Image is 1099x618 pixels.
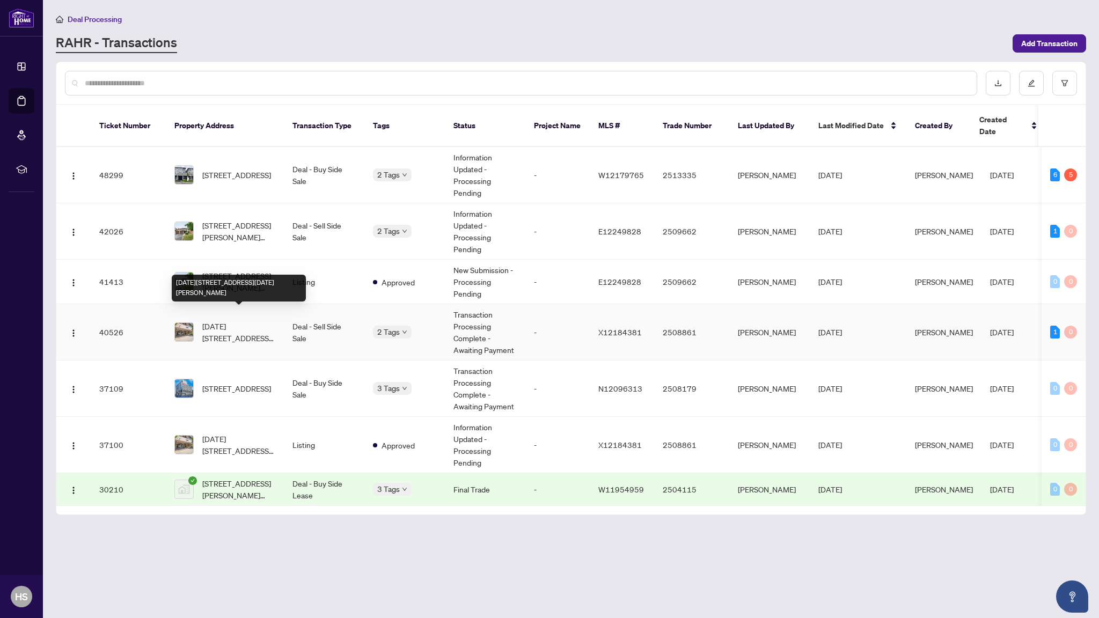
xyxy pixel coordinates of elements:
td: 37109 [91,360,166,417]
img: Logo [69,329,78,337]
td: Listing [284,260,364,304]
td: [PERSON_NAME] [729,417,810,473]
span: HS [15,589,28,604]
span: 2 Tags [377,168,400,181]
span: [DATE] [818,277,842,286]
span: [STREET_ADDRESS][PERSON_NAME][PERSON_NAME] [202,219,275,243]
td: 48299 [91,147,166,203]
td: 2509662 [654,260,729,304]
span: [DATE] [818,440,842,450]
span: edit [1028,79,1035,87]
td: 2508861 [654,304,729,360]
span: X12184381 [598,327,642,337]
span: [DATE] [990,484,1014,494]
span: [PERSON_NAME] [915,170,973,180]
td: [PERSON_NAME] [729,147,810,203]
img: logo [9,8,34,28]
img: Logo [69,278,78,287]
td: 2508861 [654,417,729,473]
th: Ticket Number [91,105,166,147]
span: Add Transaction [1021,35,1078,52]
button: Logo [65,273,82,290]
div: 0 [1064,275,1077,288]
img: thumbnail-img [175,323,193,341]
button: Logo [65,323,82,341]
td: Listing [284,417,364,473]
td: Deal - Sell Side Sale [284,304,364,360]
div: 0 [1064,483,1077,496]
span: [DATE] [818,384,842,393]
th: Trade Number [654,105,729,147]
span: [STREET_ADDRESS] [202,169,271,181]
span: X12184381 [598,440,642,450]
button: Logo [65,380,82,397]
span: Deal Processing [68,14,122,24]
button: Logo [65,481,82,498]
th: Transaction Type [284,105,364,147]
td: [PERSON_NAME] [729,260,810,304]
td: Final Trade [445,473,525,506]
td: - [525,147,590,203]
span: Created Date [979,114,1024,137]
th: MLS # [590,105,654,147]
td: Deal - Buy Side Lease [284,473,364,506]
button: Add Transaction [1013,34,1086,53]
div: 6 [1050,168,1060,181]
span: [STREET_ADDRESS] [202,382,271,394]
img: thumbnail-img [175,222,193,240]
div: 0 [1050,438,1060,451]
div: 0 [1064,382,1077,395]
span: W11954959 [598,484,644,494]
span: [DATE] [990,327,1014,337]
span: [DATE] [990,170,1014,180]
td: 2504115 [654,473,729,506]
span: [DATE] [818,484,842,494]
img: Logo [69,442,78,450]
div: 0 [1050,275,1060,288]
img: thumbnail-img [175,273,193,291]
span: [DATE] [990,277,1014,286]
span: [PERSON_NAME] [915,484,973,494]
span: N12096313 [598,384,642,393]
div: 0 [1050,382,1060,395]
td: 2513335 [654,147,729,203]
span: [PERSON_NAME] [915,277,973,286]
div: 0 [1050,483,1060,496]
button: Logo [65,166,82,183]
span: Last Modified Date [818,120,884,131]
span: [PERSON_NAME] [915,226,973,236]
td: New Submission - Processing Pending [445,260,525,304]
td: Information Updated - Processing Pending [445,203,525,260]
span: 3 Tags [377,382,400,394]
span: [DATE] [818,226,842,236]
span: [DATE] [990,440,1014,450]
td: 40526 [91,304,166,360]
span: [DATE][STREET_ADDRESS][DATE][PERSON_NAME] [202,320,275,344]
span: down [402,229,407,234]
span: [DATE] [818,170,842,180]
img: Logo [69,385,78,394]
span: down [402,487,407,492]
button: Logo [65,436,82,453]
button: download [986,71,1010,95]
td: Deal - Sell Side Sale [284,203,364,260]
td: Information Updated - Processing Pending [445,417,525,473]
span: home [56,16,63,23]
td: - [525,473,590,506]
td: 2508179 [654,360,729,417]
span: [PERSON_NAME] [915,327,973,337]
span: Approved [382,439,415,451]
span: download [994,79,1002,87]
td: 42026 [91,203,166,260]
div: 1 [1050,225,1060,238]
span: [DATE] [818,327,842,337]
div: 1 [1050,326,1060,339]
img: thumbnail-img [175,480,193,498]
span: 3 Tags [377,483,400,495]
span: check-circle [188,476,197,485]
button: edit [1019,71,1044,95]
span: [STREET_ADDRESS][PERSON_NAME][PERSON_NAME] [202,477,275,501]
td: - [525,260,590,304]
td: [PERSON_NAME] [729,203,810,260]
th: Status [445,105,525,147]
